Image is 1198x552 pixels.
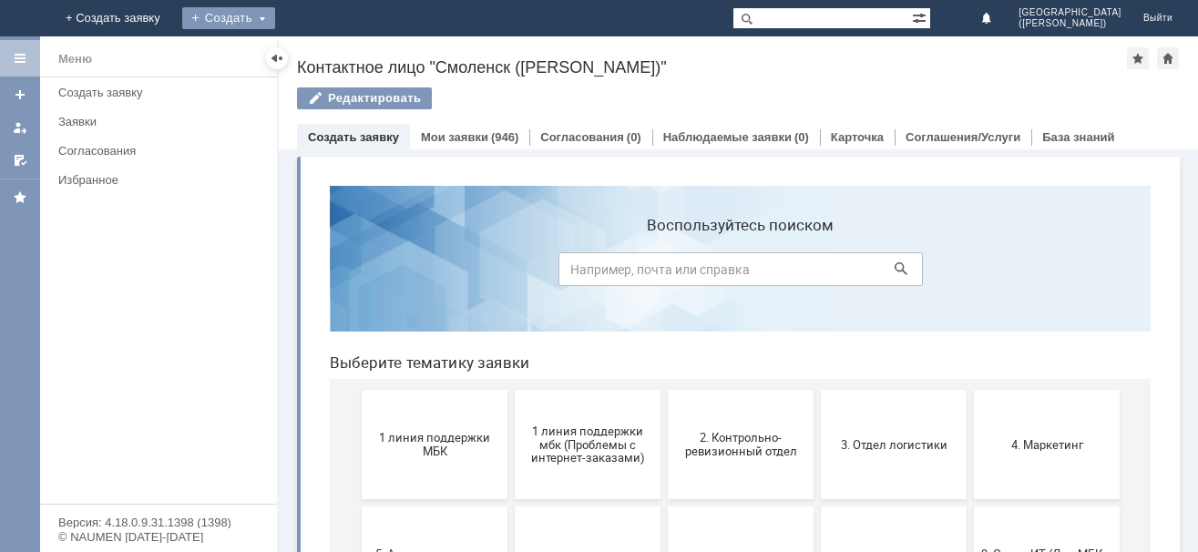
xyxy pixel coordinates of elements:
div: Согласования [58,144,266,158]
div: Создать [182,7,275,29]
button: 9. Отдел-ИТ (Для МБК и Пекарни) [659,335,804,445]
a: Заявки [51,107,273,136]
div: Меню [58,48,92,70]
div: Контактное лицо "Смоленск ([PERSON_NAME])" [297,58,1127,77]
span: Расширенный поиск [912,8,930,26]
span: Бухгалтерия (для мбк) [52,499,187,513]
span: 1 линия поддержки мбк (Проблемы с интернет-заказами) [205,252,340,293]
a: База знаний [1042,130,1114,144]
button: 5. Административно-хозяйственный отдел [46,335,192,445]
span: Отдел-ИТ (Офис) [511,499,646,513]
div: Заявки [58,115,266,128]
span: 7. Служба безопасности [358,383,493,396]
a: Мои согласования [5,146,35,175]
div: Избранное [58,173,246,187]
span: Отдел-ИТ (Битрикс24 и CRM) [358,493,493,520]
span: Отдел ИТ (1С) [205,499,340,513]
button: 1 линия поддержки мбк (Проблемы с интернет-заказами) [200,219,345,328]
header: Выберите тематику заявки [15,182,835,200]
a: Наблюдаемые заявки [663,130,792,144]
span: ([PERSON_NAME]) [1019,18,1121,29]
span: [GEOGRAPHIC_DATA] [1019,7,1121,18]
button: 1 линия поддержки МБК [46,219,192,328]
label: Воспользуйтесь поиском [243,45,608,63]
div: (946) [491,130,518,144]
button: 3. Отдел логистики [506,219,651,328]
span: 8. Отдел качества [511,383,646,396]
button: 8. Отдел качества [506,335,651,445]
a: Соглашения/Услуги [906,130,1020,144]
div: Создать заявку [58,86,266,99]
div: Сделать домашней страницей [1157,47,1179,69]
div: (0) [794,130,809,144]
span: 3. Отдел логистики [511,266,646,280]
button: 7. Служба безопасности [353,335,498,445]
button: 6. Закупки [200,335,345,445]
a: Согласования [51,137,273,165]
a: Мои заявки [5,113,35,142]
span: 1 линия поддержки МБК [52,260,187,287]
a: Создать заявку [51,78,273,107]
div: (0) [627,130,641,144]
button: 2. Контрольно-ревизионный отдел [353,219,498,328]
div: Скрыть меню [266,47,288,69]
a: Согласования [540,130,624,144]
a: Создать заявку [308,130,399,144]
div: Версия: 4.18.0.9.31.1398 (1398) [58,516,259,528]
a: Создать заявку [5,80,35,109]
button: 4. Маркетинг [659,219,804,328]
span: 5. Административно-хозяйственный отдел [52,376,187,404]
input: Например, почта или справка [243,81,608,115]
div: Добавить в избранное [1127,47,1149,69]
div: © NAUMEN [DATE]-[DATE] [58,531,259,543]
span: 4. Маркетинг [664,266,799,280]
span: 2. Контрольно-ревизионный отдел [358,260,493,287]
a: Карточка [831,130,884,144]
span: 9. Отдел-ИТ (Для МБК и Пекарни) [664,376,799,404]
span: 6. Закупки [205,383,340,396]
span: Финансовый отдел [664,499,799,513]
a: Мои заявки [421,130,488,144]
